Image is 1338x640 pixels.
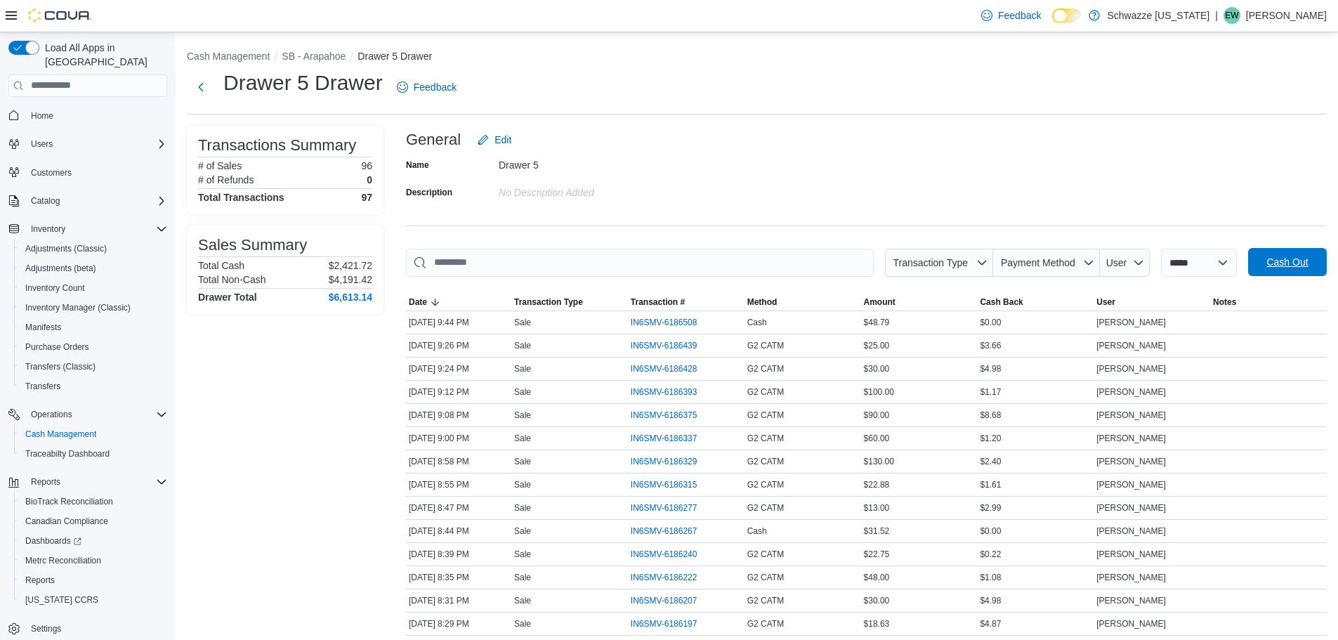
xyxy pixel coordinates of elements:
[1106,257,1127,268] span: User
[25,474,66,490] button: Reports
[1248,248,1327,276] button: Cash Out
[20,493,119,510] a: BioTrack Reconciliation
[747,502,784,514] span: G2 CATM
[25,620,167,637] span: Settings
[631,479,697,490] span: IN6SMV-6186315
[631,360,711,377] button: IN6SMV-6186428
[25,429,96,440] span: Cash Management
[499,154,687,171] div: Drawer 5
[1052,8,1082,23] input: Dark Mode
[25,535,81,547] span: Dashboards
[977,360,1094,377] div: $4.98
[31,138,53,150] span: Users
[25,221,71,237] button: Inventory
[1096,549,1166,560] span: [PERSON_NAME]
[3,472,173,492] button: Reports
[514,595,531,606] p: Sale
[864,433,890,444] span: $60.00
[20,533,87,549] a: Dashboards
[31,409,72,420] span: Operations
[864,502,890,514] span: $13.00
[631,592,711,609] button: IN6SMV-6186207
[1213,296,1236,308] span: Notes
[1210,294,1327,311] button: Notes
[1096,363,1166,374] span: [PERSON_NAME]
[1096,595,1166,606] span: [PERSON_NAME]
[14,278,173,298] button: Inventory Count
[977,499,1094,516] div: $2.99
[406,569,511,586] div: [DATE] 8:35 PM
[31,167,72,178] span: Customers
[1096,317,1166,328] span: [PERSON_NAME]
[864,525,890,537] span: $31.52
[31,476,60,488] span: Reports
[1096,572,1166,583] span: [PERSON_NAME]
[1096,296,1115,308] span: User
[25,516,108,527] span: Canadian Compliance
[187,51,270,62] button: Cash Management
[494,133,511,147] span: Edit
[747,363,784,374] span: G2 CATM
[198,174,254,185] h6: # of Refunds
[977,314,1094,331] div: $0.00
[631,569,711,586] button: IN6SMV-6186222
[406,430,511,447] div: [DATE] 9:00 PM
[406,384,511,400] div: [DATE] 9:12 PM
[631,410,697,421] span: IN6SMV-6186375
[187,49,1327,66] nav: An example of EuiBreadcrumbs
[406,187,452,198] label: Description
[747,433,784,444] span: G2 CATM
[631,549,697,560] span: IN6SMV-6186240
[25,406,78,423] button: Operations
[20,445,167,462] span: Traceabilty Dashboard
[31,195,60,207] span: Catalog
[977,407,1094,424] div: $8.68
[406,407,511,424] div: [DATE] 9:08 PM
[631,314,711,331] button: IN6SMV-6186508
[631,572,697,583] span: IN6SMV-6186222
[631,430,711,447] button: IN6SMV-6186337
[3,405,173,424] button: Operations
[631,499,711,516] button: IN6SMV-6186277
[20,358,167,375] span: Transfers (Classic)
[282,51,346,62] button: SB - Arapahoe
[514,479,531,490] p: Sale
[631,476,711,493] button: IN6SMV-6186315
[977,476,1094,493] div: $1.61
[406,294,511,311] button: Date
[1225,7,1238,24] span: EW
[1001,257,1075,268] span: Payment Method
[25,406,167,423] span: Operations
[747,572,784,583] span: G2 CATM
[514,502,531,514] p: Sale
[14,318,173,337] button: Manifests
[864,618,890,629] span: $18.63
[20,592,104,608] a: [US_STATE] CCRS
[1096,433,1166,444] span: [PERSON_NAME]
[14,570,173,590] button: Reports
[747,456,784,467] span: G2 CATM
[361,192,372,203] h4: 97
[14,444,173,464] button: Traceabilty Dashboard
[514,572,531,583] p: Sale
[3,191,173,211] button: Catalog
[391,73,462,101] a: Feedback
[14,357,173,377] button: Transfers (Classic)
[20,592,167,608] span: Washington CCRS
[1096,340,1166,351] span: [PERSON_NAME]
[747,595,784,606] span: G2 CATM
[20,260,102,277] a: Adjustments (beta)
[1100,249,1150,277] button: User
[977,523,1094,540] div: $0.00
[198,292,257,303] h4: Drawer Total
[631,615,711,632] button: IN6SMV-6186197
[1096,525,1166,537] span: [PERSON_NAME]
[977,294,1094,311] button: Cash Back
[20,280,167,296] span: Inventory Count
[31,623,61,634] span: Settings
[20,319,67,336] a: Manifests
[20,280,91,296] a: Inventory Count
[20,552,167,569] span: Metrc Reconciliation
[20,513,167,530] span: Canadian Compliance
[864,317,890,328] span: $48.79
